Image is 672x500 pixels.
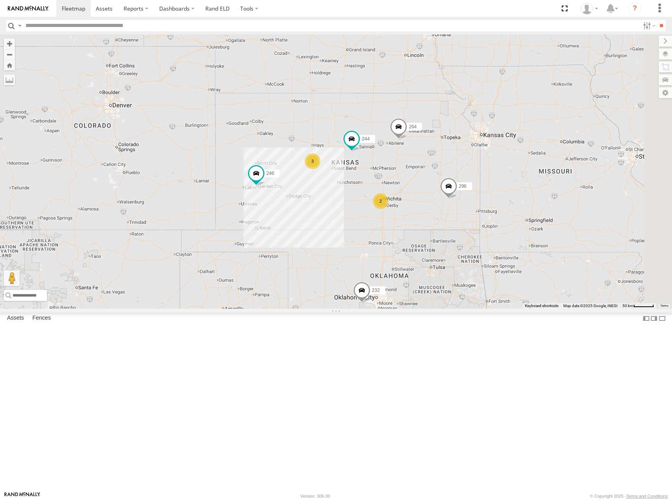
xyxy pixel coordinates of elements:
button: Zoom Home [4,60,15,70]
label: Dock Summary Table to the Left [642,313,650,324]
label: Search Query [16,20,23,31]
button: Zoom out [4,49,15,60]
div: 2 [373,193,388,209]
div: 3 [305,153,320,169]
div: © Copyright 2025 - [590,494,668,498]
label: Measure [4,74,15,85]
i: ? [629,2,641,15]
a: Visit our Website [4,492,40,500]
span: 244 [362,136,370,141]
span: 232 [372,288,380,293]
span: 50 km [622,304,633,308]
a: Terms and Conditions [626,494,668,498]
div: Shane Miller [578,3,601,14]
span: 246 [266,170,274,176]
div: Version: 306.00 [300,494,330,498]
span: 296 [459,183,467,189]
label: Dock Summary Table to the Right [650,313,658,324]
label: Fences [29,313,55,324]
button: Drag Pegman onto the map to open Street View [4,270,20,286]
span: Map data ©2025 Google, INEGI [563,304,618,308]
span: 264 [409,124,417,129]
label: Assets [3,313,28,324]
img: rand-logo.svg [8,6,49,11]
label: Hide Summary Table [658,313,666,324]
button: Map Scale: 50 km per 49 pixels [620,303,656,309]
button: Keyboard shortcuts [525,303,559,309]
label: Map Settings [659,87,672,98]
a: Terms [660,304,668,307]
button: Zoom in [4,38,15,49]
label: Search Filter Options [640,20,657,31]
